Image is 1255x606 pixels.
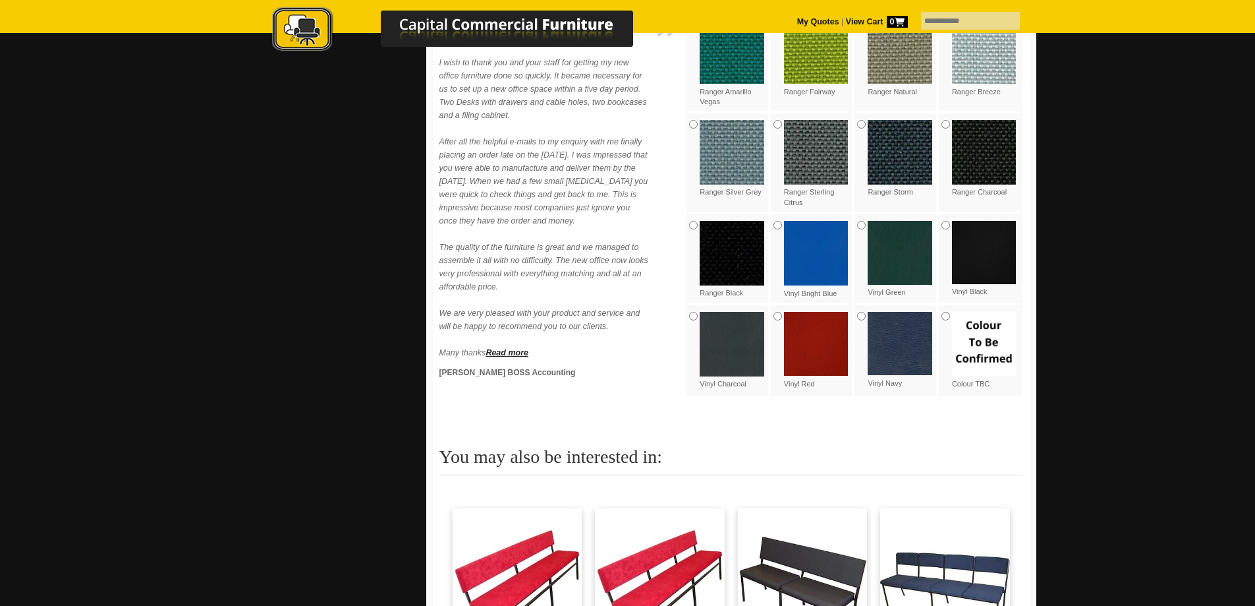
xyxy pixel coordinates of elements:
img: Vinyl Charcoal [700,312,764,377]
label: Ranger Storm [868,120,932,197]
img: Colour TBC [952,312,1017,377]
img: Ranger Amarillo Vegas [700,20,764,84]
img: Ranger Natural [868,20,932,84]
label: Ranger Amarillo Vegas [700,20,764,107]
label: Ranger Natural [868,20,932,97]
img: Ranger Sterling Citrus [784,120,849,185]
label: Ranger Fairway [784,20,849,97]
p: To [PERSON_NAME] & the staff at Capital Commercial Furniture I wish to thank you and your staff f... [439,16,650,359]
label: Ranger Black [700,221,764,298]
label: Ranger Breeze [952,20,1017,97]
a: Read more [486,348,528,357]
a: My Quotes [797,17,839,26]
label: Colour TBC [952,312,1017,389]
a: Capital Commercial Furniture Logo [236,7,697,59]
strong: View Cart [846,17,908,26]
img: Ranger Fairway [784,20,849,84]
label: Vinyl Red [784,312,849,389]
img: Capital Commercial Furniture Logo [236,7,697,55]
img: Vinyl Red [784,312,849,377]
img: Vinyl Bright Blue [784,221,849,286]
label: Vinyl Bright Blue [784,221,849,299]
p: [PERSON_NAME] BOSS Accounting [439,366,650,379]
img: Vinyl Black [952,221,1017,284]
img: Ranger Breeze [952,20,1017,84]
img: Ranger Charcoal [952,120,1017,185]
a: View Cart0 [843,17,907,26]
img: Vinyl Green [868,221,932,285]
label: Ranger Charcoal [952,120,1017,197]
img: Ranger Silver Grey [700,120,764,185]
label: Vinyl Green [868,221,932,298]
label: Vinyl Black [952,221,1017,297]
label: Vinyl Navy [868,312,932,388]
img: Ranger Black [700,221,764,286]
span: 0 [887,16,908,28]
label: Vinyl Charcoal [700,312,764,390]
img: Vinyl Navy [868,312,932,375]
label: Ranger Sterling Citrus [784,120,849,208]
h2: You may also be interested in: [439,447,1023,475]
img: Ranger Storm [868,120,932,185]
label: Ranger Silver Grey [700,120,764,197]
